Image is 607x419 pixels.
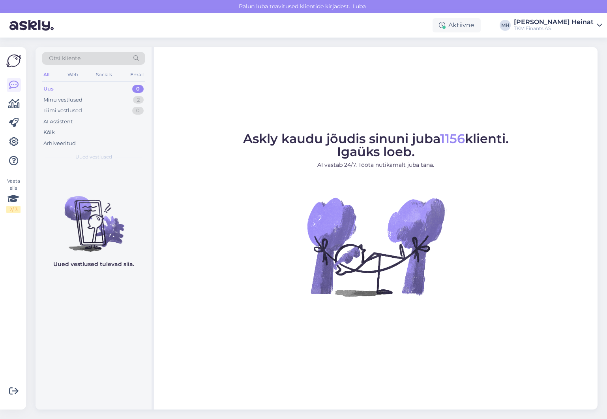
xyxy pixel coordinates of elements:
[133,96,144,104] div: 2
[500,20,511,31] div: MH
[514,19,594,25] div: [PERSON_NAME] Heinat
[305,176,447,318] img: No Chat active
[6,53,21,68] img: Askly Logo
[42,70,51,80] div: All
[43,85,54,93] div: Uus
[243,131,509,159] span: Askly kaudu jõudis sinuni juba klienti. Igaüks loeb.
[43,118,73,126] div: AI Assistent
[243,161,509,169] p: AI vastab 24/7. Tööta nutikamalt juba täna.
[66,70,80,80] div: Web
[129,70,145,80] div: Email
[132,107,144,115] div: 0
[514,19,602,32] a: [PERSON_NAME] HeinatTKM Finants AS
[43,107,82,115] div: Tiimi vestlused
[49,54,81,62] span: Otsi kliente
[350,3,368,10] span: Luba
[43,140,76,147] div: Arhiveeritud
[6,206,21,213] div: 2 / 3
[132,85,144,93] div: 0
[75,153,112,160] span: Uued vestlused
[36,182,152,253] img: No chats
[514,25,594,32] div: TKM Finants AS
[43,96,82,104] div: Minu vestlused
[43,128,55,136] div: Kõik
[440,131,465,146] span: 1156
[53,260,134,268] p: Uued vestlused tulevad siia.
[433,18,481,32] div: Aktiivne
[6,177,21,213] div: Vaata siia
[94,70,114,80] div: Socials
